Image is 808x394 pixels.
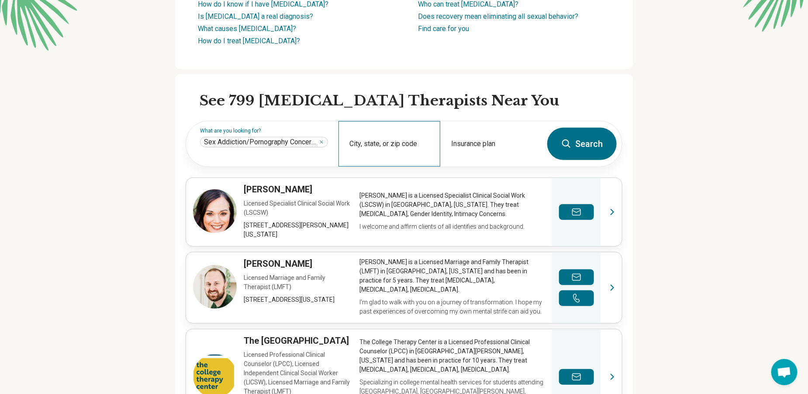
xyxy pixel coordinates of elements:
div: Open chat [771,359,798,385]
button: Send a message [559,204,594,220]
a: Is [MEDICAL_DATA] a real diagnosis? [198,12,313,21]
h2: See 799 [MEDICAL_DATA] Therapists Near You [200,92,622,110]
a: What causes [MEDICAL_DATA]? [198,24,296,33]
div: Sex Addiction/Pornography Concerns [200,137,328,147]
span: Sex Addiction/Pornography Concerns [204,138,317,146]
button: Sex Addiction/Pornography Concerns [319,139,324,145]
a: Does recovery mean eliminating all sexual behavior? [418,12,578,21]
button: Send a message [559,269,594,285]
button: Send a message [559,369,594,385]
button: Make a phone call [559,290,594,306]
a: Find care for you [418,24,469,33]
button: Search [547,128,617,160]
a: How do I treat [MEDICAL_DATA]? [198,37,300,45]
label: What are you looking for? [200,128,328,133]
